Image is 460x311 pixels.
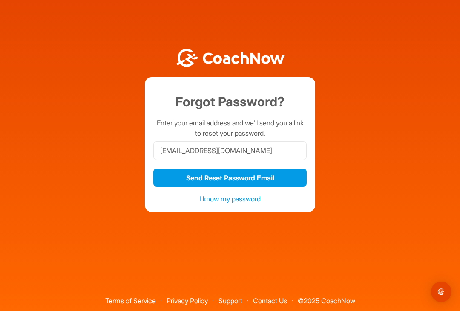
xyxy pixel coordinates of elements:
[105,297,156,305] a: Terms of Service
[167,297,208,305] a: Privacy Policy
[153,169,307,187] button: Send Reset Password Email
[253,297,287,305] a: Contact Us
[153,93,307,112] h1: Forgot Password?
[293,291,359,305] span: © 2025 CoachNow
[199,195,261,203] a: I know my password
[431,282,451,302] div: Open Intercom Messenger
[218,297,242,305] a: Support
[153,118,307,139] p: Enter your email address and we'll send you a link to reset your password.
[175,49,285,67] img: BwLJSsUCoWCh5upNqxVrqldRgqLPVwmV24tXu5FoVAoFEpwwqQ3VIfuoInZCoVCoTD4vwADAC3ZFMkVEQFDAAAAAElFTkSuQmCC
[153,142,307,160] input: Email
